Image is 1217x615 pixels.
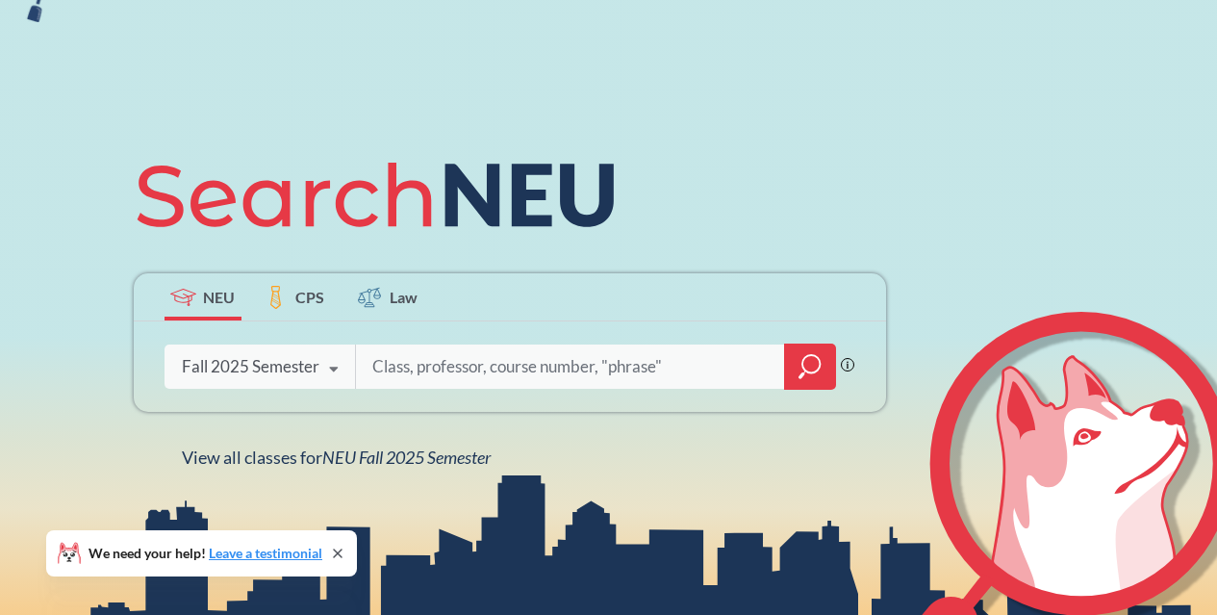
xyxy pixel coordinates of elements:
a: Leave a testimonial [209,545,322,561]
span: NEU Fall 2025 Semester [322,447,491,468]
div: magnifying glass [784,344,836,390]
input: Class, professor, course number, "phrase" [370,346,771,387]
span: We need your help! [89,547,322,560]
div: Fall 2025 Semester [182,356,319,377]
svg: magnifying glass [799,353,822,380]
span: View all classes for [182,447,491,468]
span: NEU [203,286,235,308]
span: CPS [295,286,324,308]
span: Law [390,286,418,308]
